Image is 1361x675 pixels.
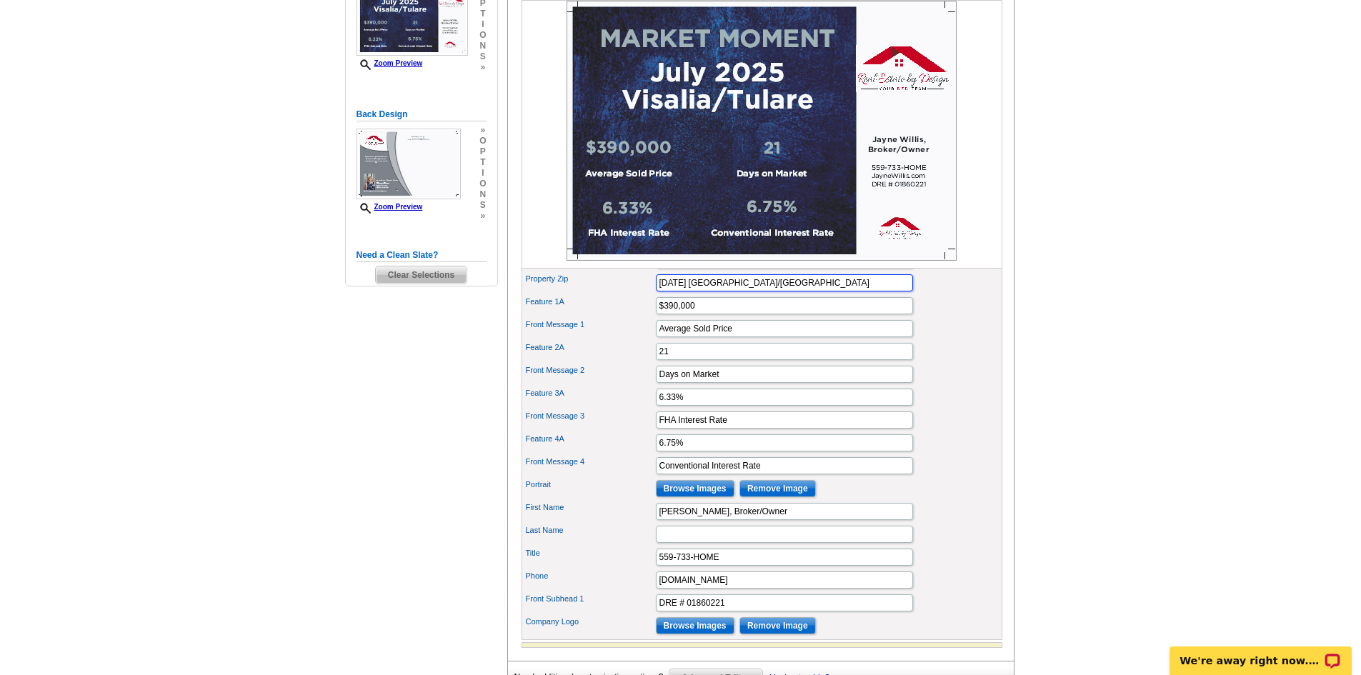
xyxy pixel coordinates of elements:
[526,501,654,514] label: First Name
[526,273,654,285] label: Property Zip
[739,617,816,634] input: Remove Image
[376,266,467,284] span: Clear Selections
[479,157,486,168] span: t
[479,200,486,211] span: s
[526,319,654,331] label: Front Message 1
[526,593,654,605] label: Front Subhead 1
[479,168,486,179] span: i
[479,211,486,221] span: »
[479,146,486,157] span: p
[479,125,486,136] span: »
[526,524,654,536] label: Last Name
[1160,630,1361,675] iframe: LiveChat chat widget
[526,547,654,559] label: Title
[357,59,423,67] a: Zoom Preview
[656,480,734,497] input: Browse Images
[526,410,654,422] label: Front Message 3
[526,570,654,582] label: Phone
[656,617,734,634] input: Browse Images
[357,129,461,199] img: small-thumb.jpg
[479,189,486,200] span: n
[479,9,486,19] span: t
[567,1,957,261] img: Z18886488_00001_1.jpg
[526,616,654,628] label: Company Logo
[526,341,654,354] label: Feature 2A
[479,62,486,73] span: »
[526,387,654,399] label: Feature 3A
[526,296,654,308] label: Feature 1A
[357,249,487,262] h5: Need a Clean Slate?
[526,433,654,445] label: Feature 4A
[526,364,654,376] label: Front Message 2
[479,179,486,189] span: o
[479,19,486,30] span: i
[357,108,487,121] h5: Back Design
[739,480,816,497] input: Remove Image
[357,203,423,211] a: Zoom Preview
[526,456,654,468] label: Front Message 4
[479,51,486,62] span: s
[479,41,486,51] span: n
[479,30,486,41] span: o
[479,136,486,146] span: o
[526,479,654,491] label: Portrait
